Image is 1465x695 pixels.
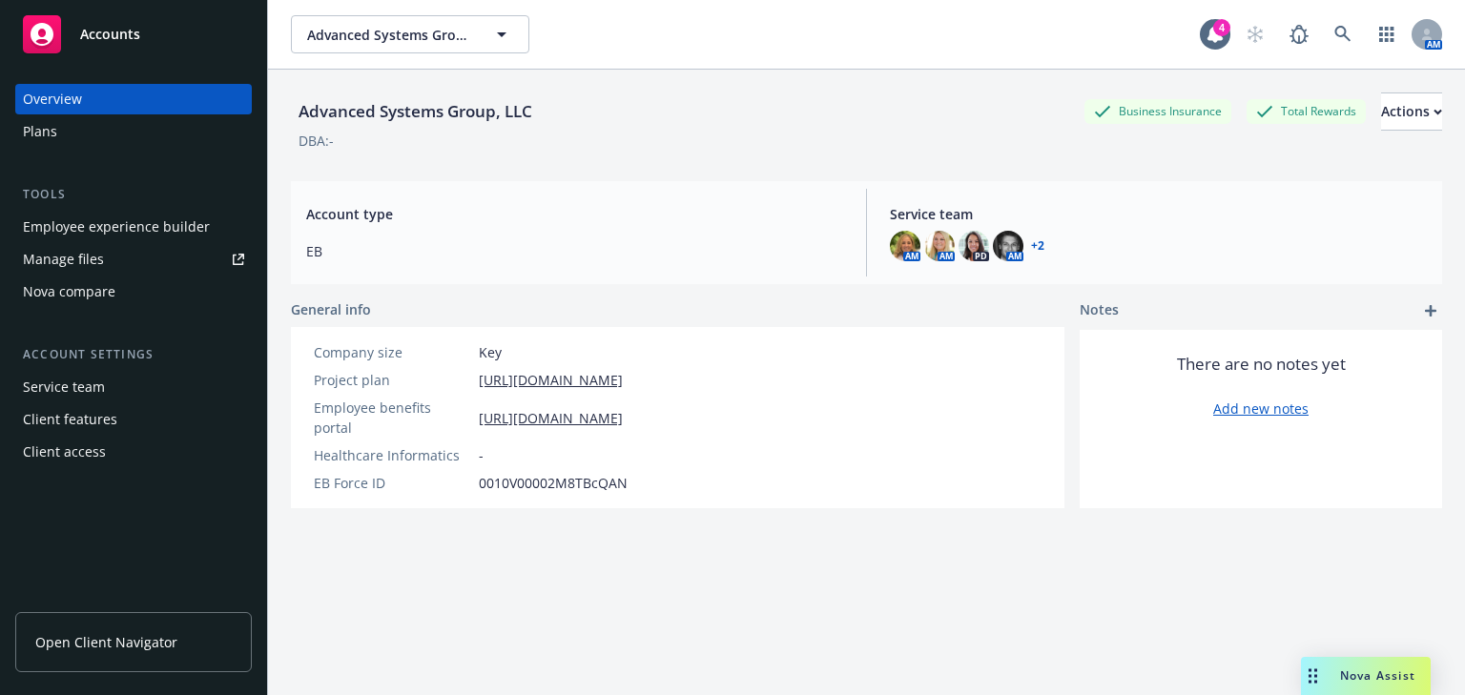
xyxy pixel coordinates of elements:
[1080,299,1119,322] span: Notes
[15,212,252,242] a: Employee experience builder
[1031,240,1044,252] a: +2
[23,244,104,275] div: Manage files
[15,276,252,307] a: Nova compare
[1280,15,1318,53] a: Report a Bug
[1236,15,1274,53] a: Start snowing
[924,231,955,261] img: photo
[479,473,628,493] span: 0010V00002M8TBcQAN
[959,231,989,261] img: photo
[1177,353,1346,376] span: There are no notes yet
[15,437,252,467] a: Client access
[1213,19,1230,36] div: 4
[890,231,920,261] img: photo
[1301,657,1431,695] button: Nova Assist
[291,15,529,53] button: Advanced Systems Group, LLC
[80,27,140,42] span: Accounts
[993,231,1023,261] img: photo
[35,632,177,652] span: Open Client Navigator
[15,404,252,435] a: Client features
[15,372,252,402] a: Service team
[291,99,540,124] div: Advanced Systems Group, LLC
[23,116,57,147] div: Plans
[1419,299,1442,322] a: add
[15,244,252,275] a: Manage files
[1247,99,1366,123] div: Total Rewards
[23,372,105,402] div: Service team
[479,342,502,362] span: Key
[1301,657,1325,695] div: Drag to move
[23,84,82,114] div: Overview
[1368,15,1406,53] a: Switch app
[1381,93,1442,130] div: Actions
[314,342,471,362] div: Company size
[890,204,1427,224] span: Service team
[15,8,252,61] a: Accounts
[1340,667,1415,684] span: Nova Assist
[23,437,106,467] div: Client access
[291,299,371,319] span: General info
[23,404,117,435] div: Client features
[23,276,115,307] div: Nova compare
[15,84,252,114] a: Overview
[1324,15,1362,53] a: Search
[314,398,471,438] div: Employee benefits portal
[1213,399,1309,419] a: Add new notes
[23,212,210,242] div: Employee experience builder
[15,185,252,204] div: Tools
[479,445,484,465] span: -
[314,473,471,493] div: EB Force ID
[314,445,471,465] div: Healthcare Informatics
[306,204,843,224] span: Account type
[479,408,623,428] a: [URL][DOMAIN_NAME]
[299,131,334,151] div: DBA: -
[1084,99,1231,123] div: Business Insurance
[479,370,623,390] a: [URL][DOMAIN_NAME]
[15,345,252,364] div: Account settings
[307,25,472,45] span: Advanced Systems Group, LLC
[15,116,252,147] a: Plans
[314,370,471,390] div: Project plan
[1381,92,1442,131] button: Actions
[306,241,843,261] span: EB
